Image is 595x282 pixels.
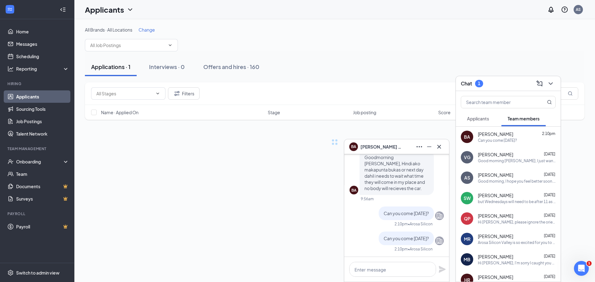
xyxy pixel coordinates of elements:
[408,246,433,252] span: • Arosa Silicon
[203,63,259,71] div: Offers and hires · 160
[425,143,433,150] svg: Minimize
[587,261,592,266] span: 1
[90,42,165,49] input: All Job Postings
[364,154,425,191] span: Goodmorning [PERSON_NAME], Hindi ako makapunta bukas or next day dahil i needs to wait what time ...
[360,143,404,150] span: [PERSON_NAME] Agruda
[139,27,155,33] span: Change
[424,142,434,152] button: Minimize
[536,80,543,87] svg: ComposeMessage
[547,6,555,13] svg: Notifications
[7,66,14,72] svg: Analysis
[467,116,489,121] span: Applicants
[16,25,69,38] a: Home
[478,199,556,204] div: but Wednesdays will need to be after 11 as i work a 9-11 every [DATE]
[7,211,68,216] div: Payroll
[155,91,160,96] svg: ChevronDown
[508,116,540,121] span: Team members
[16,193,69,205] a: SurveysCrown
[439,266,446,273] svg: Plane
[478,179,556,184] div: Good morning, I hope you feel better soon. Keep me posted. Thanks Audrenee.
[7,81,68,86] div: Hiring
[478,192,513,198] span: [PERSON_NAME]
[574,261,589,276] iframe: Intercom live chat
[7,6,13,12] svg: WorkstreamLogo
[547,100,552,105] svg: MagnifyingGlass
[542,131,555,136] span: 2:10pm
[85,27,132,33] span: All Brands · All Locations
[464,154,470,160] div: VG
[16,90,69,103] a: Applicants
[351,188,356,193] div: BA
[461,80,472,87] h3: Chat
[16,180,69,193] a: DocumentsCrown
[478,158,556,163] div: Good morning [PERSON_NAME], I just wanted to let you know that I’m feeling unwell [DATE] — I have...
[416,143,423,150] svg: Ellipses
[7,146,68,151] div: Team Management
[60,7,66,13] svg: Collapse
[544,152,555,156] span: [DATE]
[168,87,200,100] button: Filter Filters
[561,6,568,13] svg: QuestionInfo
[478,240,556,245] div: Arosa Silicon Valley is so excited for you to join our team! Do you know anyone else who might be...
[568,91,573,96] svg: MagnifyingGlass
[149,63,185,71] div: Interviews · 0
[16,38,69,50] a: Messages
[544,193,555,197] span: [DATE]
[126,6,134,13] svg: ChevronDown
[544,213,555,218] span: [DATE]
[173,90,181,97] svg: Filter
[384,236,429,241] span: Can you come [DATE]?
[394,221,408,227] div: 2:10pm
[16,128,69,140] a: Talent Network
[16,50,69,63] a: Scheduling
[576,7,581,12] div: AS
[96,90,153,97] input: All Stages
[544,254,555,258] span: [DATE]
[544,233,555,238] span: [DATE]
[478,151,513,158] span: [PERSON_NAME]
[461,96,535,108] input: Search team member
[414,142,424,152] button: Ellipses
[361,196,374,202] div: 9:56am
[478,213,513,219] span: [PERSON_NAME]
[544,274,555,279] span: [DATE]
[101,109,139,115] span: Name · Applied On
[478,131,513,137] span: [PERSON_NAME]
[7,158,14,165] svg: UserCheck
[478,254,513,260] span: [PERSON_NAME]
[464,134,470,140] div: BA
[478,274,513,280] span: [PERSON_NAME]
[544,172,555,177] span: [DATE]
[436,212,443,219] svg: Company
[535,79,544,89] button: ComposeMessage
[478,81,480,86] div: 1
[384,210,429,216] span: Can you come [DATE]?
[478,260,556,266] div: Hi [PERSON_NAME], I'm sorry I caught you on a bad timing. You can still come [DATE] morning and I...
[16,66,69,72] div: Reporting
[464,236,470,242] div: MR
[16,158,64,165] div: Onboarding
[85,4,124,15] h1: Applicants
[408,221,433,227] span: • Arosa Silicon
[434,142,444,152] button: Cross
[478,138,517,143] div: Can you come [DATE]?
[464,256,470,262] div: MB
[435,143,443,150] svg: Cross
[16,103,69,115] a: Sourcing Tools
[353,109,376,115] span: Job posting
[438,109,451,115] span: Score
[436,237,443,245] svg: Company
[547,80,554,87] svg: ChevronDown
[16,115,69,128] a: Job Postings
[464,175,470,181] div: AS
[16,168,69,180] a: Team
[91,63,130,71] div: Applications · 1
[16,220,69,233] a: PayrollCrown
[268,109,280,115] span: Stage
[478,219,556,225] div: Hi [PERSON_NAME], please ignore the orientation invite.
[464,195,471,201] div: SW
[478,172,513,178] span: [PERSON_NAME]
[394,246,408,252] div: 2:10pm
[546,79,556,89] button: ChevronDown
